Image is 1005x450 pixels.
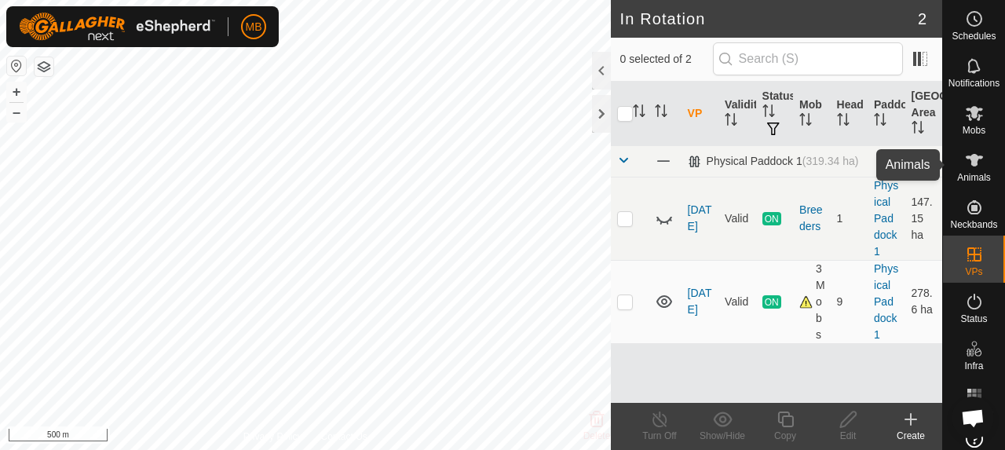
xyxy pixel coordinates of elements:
span: Status [960,314,987,324]
p-sorticon: Activate to sort [725,115,737,128]
td: 9 [831,260,868,343]
span: ON [762,212,781,225]
button: + [7,82,26,101]
span: 2 [918,7,926,31]
th: Status [756,82,793,146]
span: Animals [957,173,991,182]
p-sorticon: Activate to sort [799,115,812,128]
td: Valid [718,177,755,260]
th: VP [682,82,718,146]
span: ON [762,295,781,309]
button: Reset Map [7,57,26,75]
div: Edit [817,429,879,443]
th: Mob [793,82,830,146]
button: – [7,103,26,122]
p-sorticon: Activate to sort [912,123,924,136]
div: Breeders [799,202,824,235]
p-sorticon: Activate to sort [655,107,667,119]
img: Gallagher Logo [19,13,215,41]
div: Turn Off [628,429,691,443]
input: Search (S) [713,42,903,75]
p-sorticon: Activate to sort [874,115,886,128]
span: Neckbands [950,220,997,229]
span: Heatmap [955,408,993,418]
div: Copy [754,429,817,443]
button: Map Layers [35,57,53,76]
th: Validity [718,82,755,146]
p-sorticon: Activate to sort [762,107,775,119]
div: Create [879,429,942,443]
td: Valid [718,260,755,343]
div: Open chat [952,397,994,439]
div: 3 Mobs [799,261,824,343]
span: Schedules [952,31,996,41]
a: Privacy Policy [243,430,302,444]
th: Paddock [868,82,904,146]
span: Notifications [948,79,1000,88]
span: 0 selected of 2 [620,51,713,68]
th: Head [831,82,868,146]
span: VPs [965,267,982,276]
td: 147.15 ha [905,177,942,260]
h2: In Rotation [620,9,918,28]
td: 278.6 ha [905,260,942,343]
p-sorticon: Activate to sort [633,107,645,119]
div: Show/Hide [691,429,754,443]
a: Contact Us [320,430,367,444]
span: Mobs [963,126,985,135]
a: [DATE] [688,203,712,232]
span: MB [246,19,262,35]
a: [DATE] [688,287,712,316]
span: Infra [964,361,983,371]
a: Physical Paddock 1 [874,179,898,258]
td: 1 [831,177,868,260]
div: Physical Paddock 1 [688,155,859,168]
span: (319.34 ha) [802,155,859,167]
th: [GEOGRAPHIC_DATA] Area [905,82,942,146]
p-sorticon: Activate to sort [837,115,850,128]
a: Physical Paddock 1 [874,262,898,341]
